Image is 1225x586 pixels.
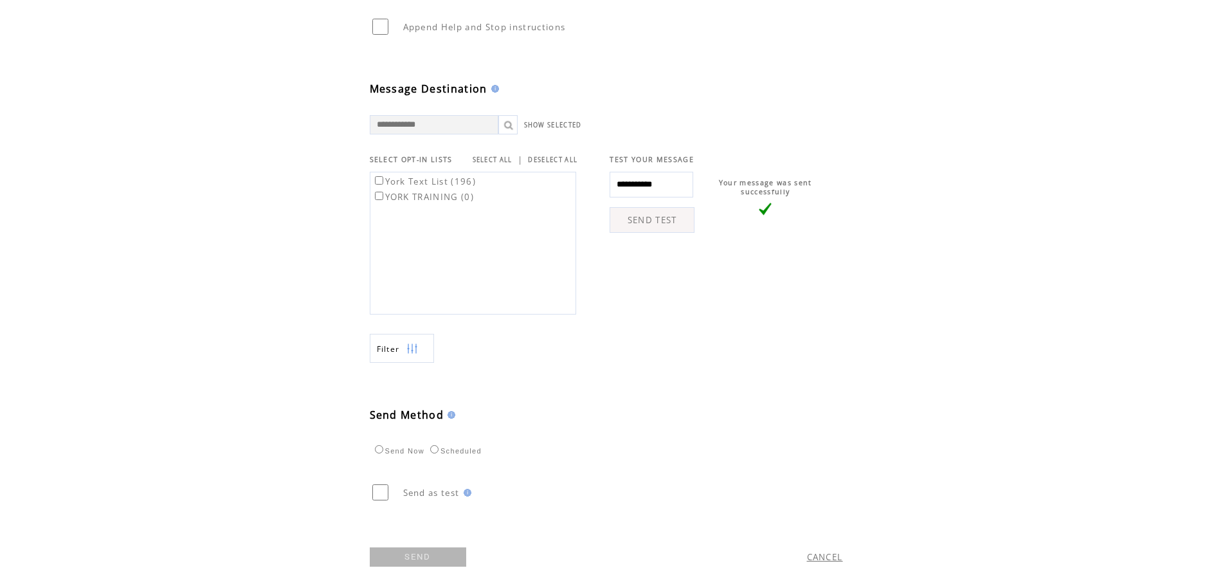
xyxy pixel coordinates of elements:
span: Send as test [403,487,460,499]
a: CANCEL [807,551,843,563]
input: Send Now [375,445,383,453]
img: vLarge.png [759,203,772,215]
label: Send Now [372,447,424,455]
img: help.gif [487,85,499,93]
img: help.gif [460,489,471,497]
img: filters.png [406,334,418,363]
span: | [518,154,523,165]
a: Filter [370,334,434,363]
input: YORK TRAINING (0) [375,192,383,200]
a: SHOW SELECTED [524,121,582,129]
label: York Text List (196) [372,176,476,187]
input: York Text List (196) [375,176,383,185]
span: Send Method [370,408,444,422]
input: Scheduled [430,445,439,453]
label: YORK TRAINING (0) [372,191,475,203]
span: Your message was sent successfully [719,178,812,196]
span: TEST YOUR MESSAGE [610,155,694,164]
span: SELECT OPT-IN LISTS [370,155,453,164]
a: SEND TEST [610,207,694,233]
span: Append Help and Stop instructions [403,21,566,33]
span: Show filters [377,343,400,354]
img: help.gif [444,411,455,419]
a: SELECT ALL [473,156,513,164]
a: DESELECT ALL [528,156,577,164]
span: Message Destination [370,82,487,96]
a: SEND [370,547,466,567]
label: Scheduled [427,447,482,455]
